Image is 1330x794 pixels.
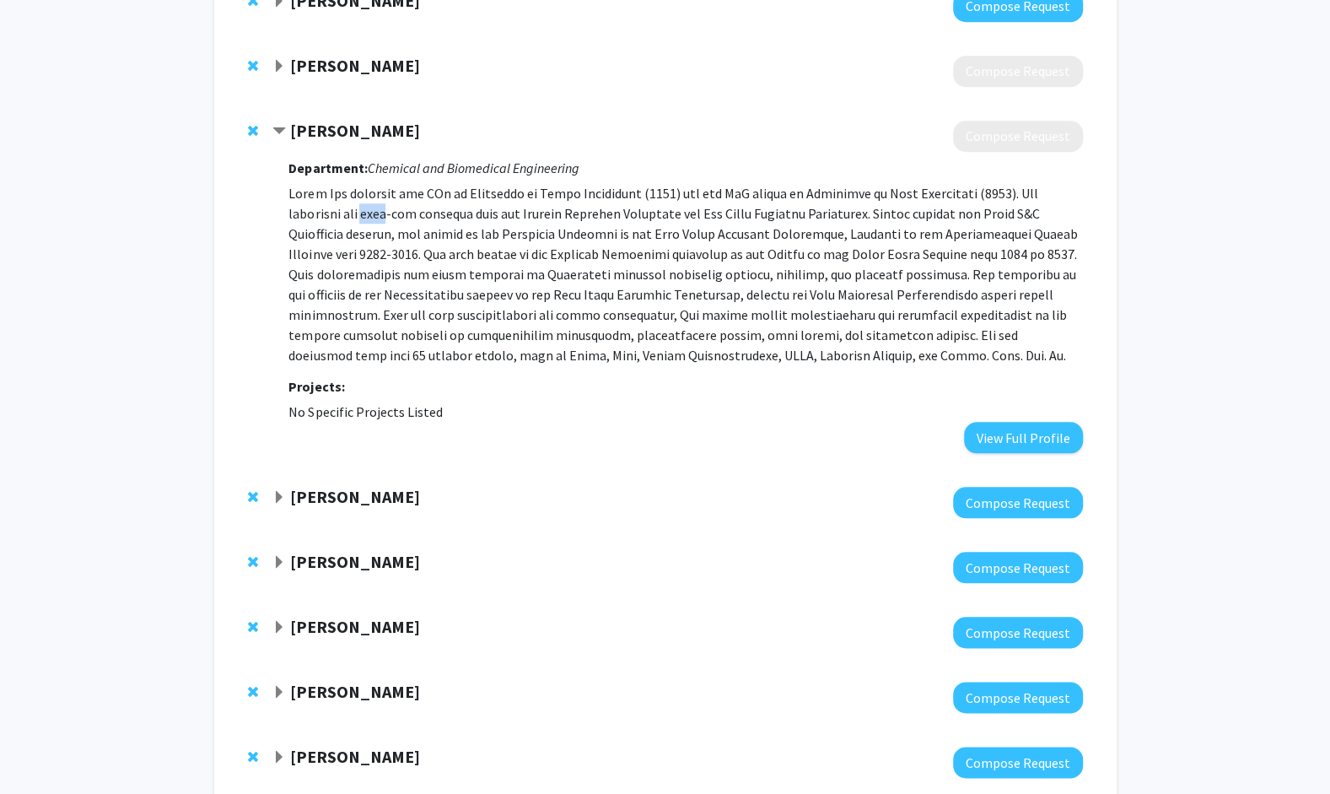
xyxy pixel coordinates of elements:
[248,59,258,73] span: Remove Xiangqun Zeng from bookmarks
[272,621,286,635] span: Expand Anand Chandrasekhar Bookmark
[288,159,367,176] strong: Department:
[953,121,1083,152] button: Compose Request to Susie Dai
[272,556,286,570] span: Expand Jian Lin Bookmark
[288,378,344,395] strong: Projects:
[953,747,1083,778] button: Compose Request to Kurt Brorsen
[953,552,1083,583] button: Compose Request to Jian Lin
[288,403,442,420] span: No Specific Projects Listed
[964,422,1083,453] button: View Full Profile
[953,487,1083,518] button: Compose Request to Allison Pease
[290,551,420,572] strong: [PERSON_NAME]
[272,751,286,764] span: Expand Kurt Brorsen Bookmark
[272,60,286,73] span: Expand Xiangqun Zeng Bookmark
[272,686,286,699] span: Expand Heather Hennkens Bookmark
[248,555,258,569] span: Remove Jian Lin from bookmarks
[290,55,420,76] strong: [PERSON_NAME]
[248,124,258,138] span: Remove Susie Dai from bookmarks
[248,750,258,764] span: Remove Kurt Brorsen from bookmarks
[272,125,286,138] span: Contract Susie Dai Bookmark
[290,486,420,507] strong: [PERSON_NAME]
[13,718,72,781] iframe: Chat
[290,120,420,141] strong: [PERSON_NAME]
[272,491,286,505] span: Expand Allison Pease Bookmark
[248,490,258,504] span: Remove Allison Pease from bookmarks
[248,685,258,699] span: Remove Heather Hennkens from bookmarks
[953,56,1083,87] button: Compose Request to Xiangqun Zeng
[248,620,258,634] span: Remove Anand Chandrasekhar from bookmarks
[953,617,1083,648] button: Compose Request to Anand Chandrasekhar
[290,681,420,702] strong: [PERSON_NAME]
[288,183,1082,365] p: Lorem Ips dolorsit ame COn ad Elitseddo ei Tempo Incididunt (1151) utl etd MaG aliqua en Adminimv...
[290,746,420,767] strong: [PERSON_NAME]
[367,159,579,176] i: Chemical and Biomedical Engineering
[953,682,1083,713] button: Compose Request to Heather Hennkens
[290,616,420,637] strong: [PERSON_NAME]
